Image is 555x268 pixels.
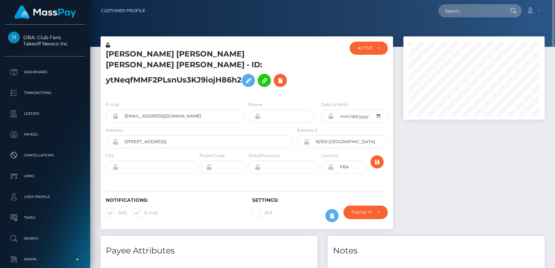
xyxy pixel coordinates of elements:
h4: Notes [333,245,539,257]
label: Country [321,153,339,159]
label: Phone [248,102,262,108]
label: City [106,153,114,159]
a: Dashboard [5,63,85,81]
a: Transactions [5,84,85,102]
button: ACTIVE [350,42,388,55]
label: 2FA [252,208,273,217]
label: SMS [106,208,127,217]
a: Taxes [5,209,85,226]
a: Customer Profile [101,3,145,18]
a: Cancellations [5,147,85,164]
p: Links [8,171,82,181]
a: Payees [5,126,85,143]
p: Admin [8,254,82,265]
button: Paid by MassPay [343,206,388,219]
h6: Settings: [252,197,388,203]
div: ACTIVE [358,45,372,51]
img: Takeoff Newco Inc [8,32,20,43]
a: Admin [5,251,85,268]
label: Date of Birth [321,102,348,108]
h4: Payee Attributes [106,245,312,257]
p: Dashboard [8,67,82,77]
h5: [PERSON_NAME] [PERSON_NAME] [PERSON_NAME] [PERSON_NAME] - ID: ytNeqfMMF2PLsnUs3KJ9iojH86h2 [106,49,290,90]
p: User Profile [8,192,82,202]
span: DBA: Club Fans Takeoff Newco Inc [5,34,85,47]
a: Links [5,167,85,185]
p: Cancellations [8,150,82,161]
label: E-mail [132,208,158,217]
img: MassPay Logo [14,6,76,19]
h6: Notifications: [106,197,242,203]
a: Search [5,230,85,247]
label: Address [106,127,123,133]
div: Paid by MassPay [351,209,372,215]
input: Search... [438,4,504,17]
label: Address 2 [297,127,317,133]
label: Postal Code [199,153,225,159]
a: Ledger [5,105,85,122]
p: Search [8,233,82,244]
p: Taxes [8,213,82,223]
label: E-mail [106,102,119,108]
label: State/Province [248,153,279,159]
p: Transactions [8,88,82,98]
a: User Profile [5,188,85,206]
p: Payees [8,129,82,140]
p: Ledger [8,109,82,119]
